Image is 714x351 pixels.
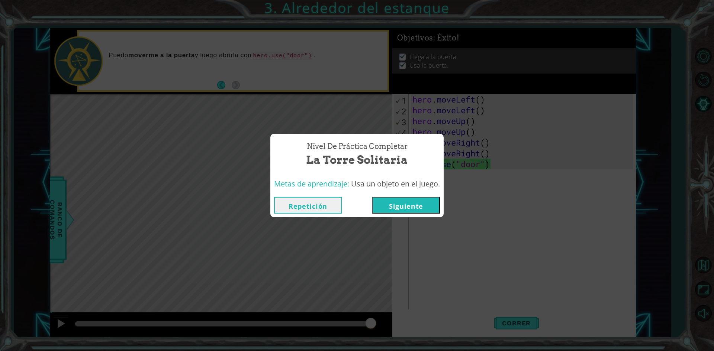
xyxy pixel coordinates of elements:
[307,141,408,152] span: Nivel de Práctica Completar
[306,152,408,168] span: La Torre Solitaria
[274,179,349,189] span: Metas de aprendizaje:
[274,197,342,214] button: Repetición
[351,179,440,189] span: Usa un objeto en el juego.
[372,197,440,214] button: Siguiente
